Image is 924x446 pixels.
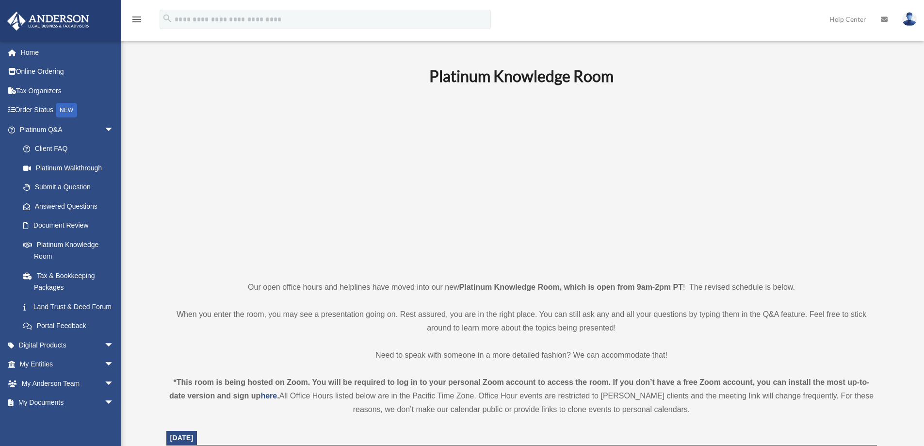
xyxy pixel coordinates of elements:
[169,378,870,400] strong: *This room is being hosted on Zoom. You will be required to log in to your personal Zoom account ...
[14,216,129,235] a: Document Review
[104,393,124,413] span: arrow_drop_down
[14,158,129,178] a: Platinum Walkthrough
[14,197,129,216] a: Answered Questions
[260,392,277,400] a: here
[7,43,129,62] a: Home
[7,412,129,431] a: Online Learningarrow_drop_down
[459,283,683,291] strong: Platinum Knowledge Room, which is open from 9am-2pm PT
[902,12,917,26] img: User Pic
[7,100,129,120] a: Order StatusNEW
[14,266,129,297] a: Tax & Bookkeeping Packages
[7,81,129,100] a: Tax Organizers
[7,355,129,374] a: My Entitiesarrow_drop_down
[7,374,129,393] a: My Anderson Teamarrow_drop_down
[14,178,129,197] a: Submit a Question
[7,120,129,139] a: Platinum Q&Aarrow_drop_down
[277,392,279,400] strong: .
[166,376,877,416] div: All Office Hours listed below are in the Pacific Time Zone. Office Hour events are restricted to ...
[7,393,129,413] a: My Documentsarrow_drop_down
[104,355,124,375] span: arrow_drop_down
[131,17,143,25] a: menu
[56,103,77,117] div: NEW
[104,335,124,355] span: arrow_drop_down
[14,139,129,159] a: Client FAQ
[14,297,129,316] a: Land Trust & Deed Forum
[14,316,129,336] a: Portal Feedback
[429,66,614,85] b: Platinum Knowledge Room
[162,13,173,24] i: search
[104,374,124,394] span: arrow_drop_down
[7,335,129,355] a: Digital Productsarrow_drop_down
[14,235,124,266] a: Platinum Knowledge Room
[104,120,124,140] span: arrow_drop_down
[104,412,124,432] span: arrow_drop_down
[166,281,877,294] p: Our open office hours and helplines have moved into our new ! The revised schedule is below.
[170,434,194,442] span: [DATE]
[7,62,129,82] a: Online Ordering
[4,12,92,31] img: Anderson Advisors Platinum Portal
[166,348,877,362] p: Need to speak with someone in a more detailed fashion? We can accommodate that!
[131,14,143,25] i: menu
[376,99,667,263] iframe: 231110_Toby_KnowledgeRoom
[166,308,877,335] p: When you enter the room, you may see a presentation going on. Rest assured, you are in the right ...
